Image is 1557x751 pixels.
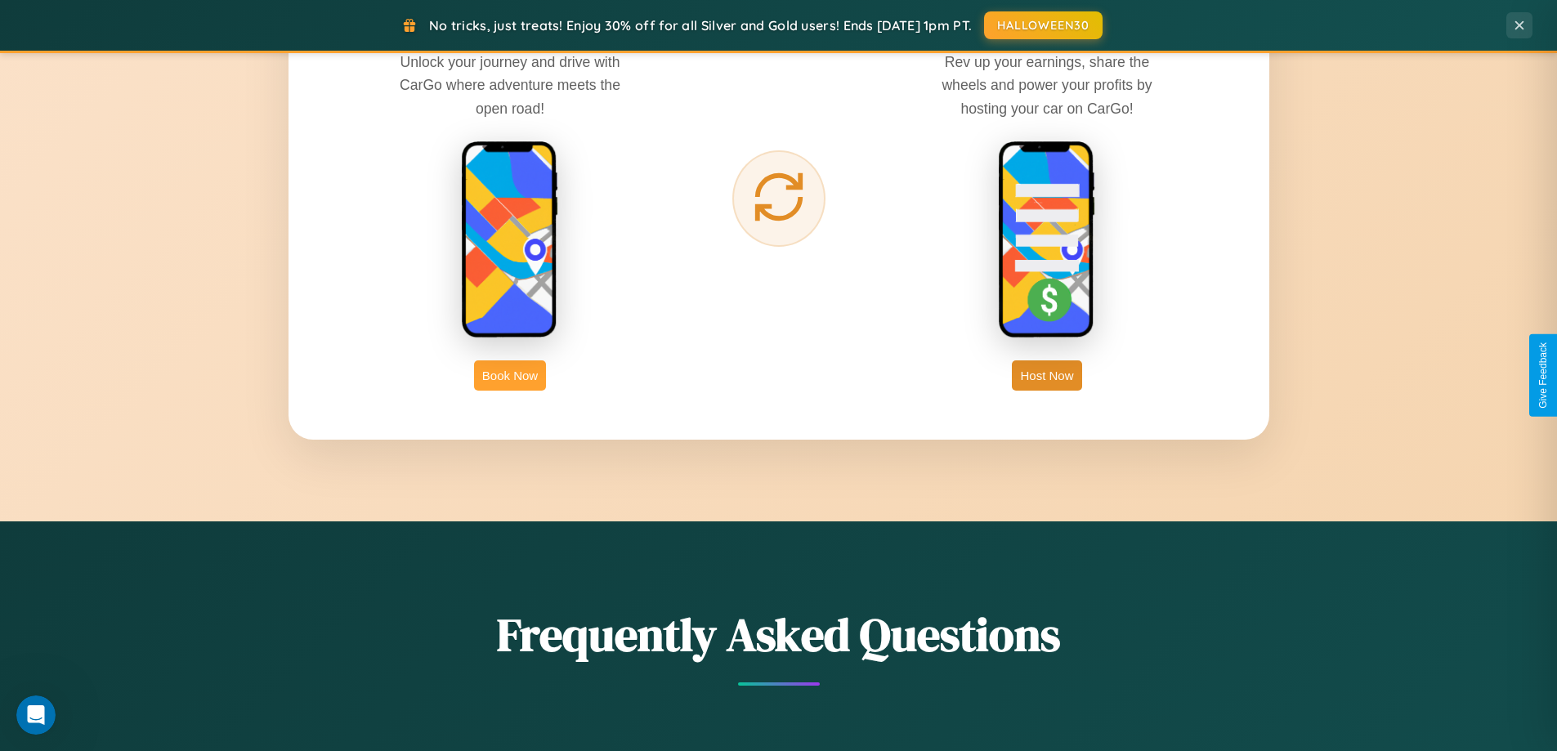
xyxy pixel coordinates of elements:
img: host phone [998,141,1096,340]
span: No tricks, just treats! Enjoy 30% off for all Silver and Gold users! Ends [DATE] 1pm PT. [429,17,972,34]
p: Unlock your journey and drive with CarGo where adventure meets the open road! [387,51,633,119]
h2: Frequently Asked Questions [289,603,1269,666]
iframe: Intercom live chat [16,695,56,735]
button: Host Now [1012,360,1081,391]
button: Book Now [474,360,546,391]
p: Rev up your earnings, share the wheels and power your profits by hosting your car on CarGo! [924,51,1170,119]
div: Give Feedback [1537,342,1549,409]
img: rent phone [461,141,559,340]
button: HALLOWEEN30 [984,11,1103,39]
